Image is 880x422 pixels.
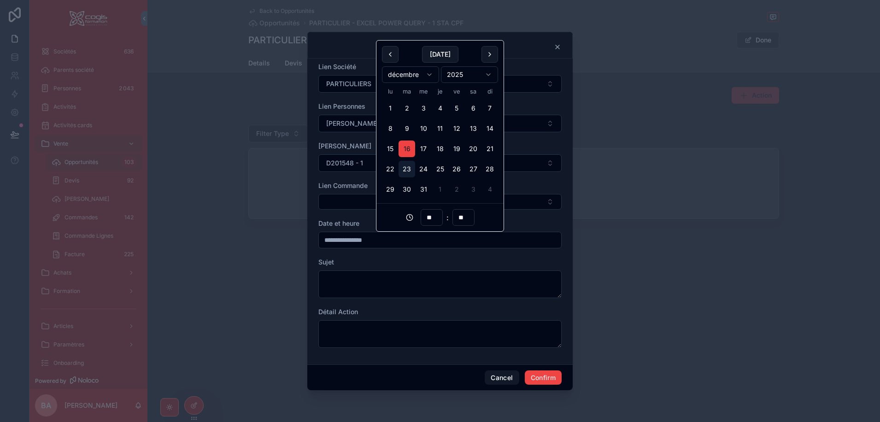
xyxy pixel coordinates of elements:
[318,115,562,132] button: Select Button
[465,141,481,157] button: samedi 20 décembre 2025
[318,63,356,70] span: Lien Société
[432,141,448,157] button: jeudi 18 décembre 2025
[318,75,562,93] button: Select Button
[415,181,432,198] button: mercredi 31 décembre 2025
[432,87,448,96] th: jeudi
[448,100,465,117] button: vendredi 5 décembre 2025
[415,161,432,177] button: mercredi 24 décembre 2025
[399,120,415,137] button: mardi 9 décembre 2025
[481,100,498,117] button: dimanche 7 décembre 2025
[382,141,399,157] button: lundi 15 décembre 2025
[326,119,404,128] span: [PERSON_NAME]-BLANC
[399,100,415,117] button: mardi 2 décembre 2025
[399,181,415,198] button: mardi 30 décembre 2025
[382,181,399,198] button: lundi 29 décembre 2025
[481,87,498,96] th: dimanche
[525,370,562,385] button: Confirm
[432,161,448,177] button: jeudi 25 décembre 2025
[382,87,498,198] table: décembre 2025
[415,141,432,157] button: mercredi 17 décembre 2025
[382,120,399,137] button: lundi 8 décembre 2025
[318,258,334,266] span: Sujet
[481,141,498,157] button: dimanche 21 décembre 2025
[448,161,465,177] button: vendredi 26 décembre 2025
[318,182,368,189] span: Lien Commande
[318,194,562,210] button: Select Button
[432,181,448,198] button: jeudi 1 janvier 2026
[485,370,519,385] button: Cancel
[432,100,448,117] button: jeudi 4 décembre 2025
[318,102,365,110] span: Lien Personnes
[481,161,498,177] button: dimanche 28 décembre 2025
[448,181,465,198] button: vendredi 2 janvier 2026
[318,142,371,150] span: [PERSON_NAME]
[422,46,458,63] button: [DATE]
[448,87,465,96] th: vendredi
[318,308,358,316] span: Détail Action
[415,120,432,137] button: mercredi 10 décembre 2025
[399,141,415,157] button: mardi 16 décembre 2025, selected
[382,100,399,117] button: lundi 1 décembre 2025
[382,209,498,226] div: :
[326,158,363,168] span: D201548 - 1
[399,161,415,177] button: mardi 23 décembre 2025
[448,120,465,137] button: vendredi 12 décembre 2025
[465,87,481,96] th: samedi
[399,87,415,96] th: mardi
[465,100,481,117] button: samedi 6 décembre 2025
[432,120,448,137] button: jeudi 11 décembre 2025
[415,87,432,96] th: mercredi
[465,181,481,198] button: samedi 3 janvier 2026
[318,154,562,172] button: Select Button
[382,87,399,96] th: lundi
[318,219,359,227] span: Date et heure
[481,181,498,198] button: dimanche 4 janvier 2026
[465,120,481,137] button: samedi 13 décembre 2025
[415,100,432,117] button: mercredi 3 décembre 2025
[326,79,371,88] span: PARTICULIERS
[465,161,481,177] button: samedi 27 décembre 2025
[481,120,498,137] button: dimanche 14 décembre 2025
[382,161,399,177] button: lundi 22 décembre 2025
[448,141,465,157] button: vendredi 19 décembre 2025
